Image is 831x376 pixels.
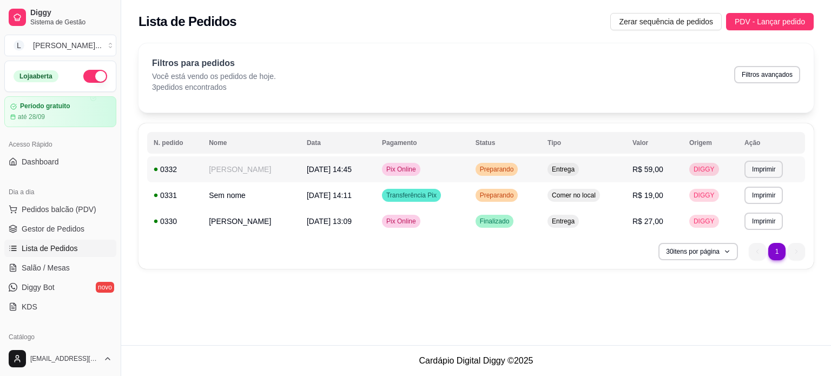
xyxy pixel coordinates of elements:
button: Zerar sequência de pedidos [610,13,722,30]
span: DIGGY [691,191,717,200]
a: DiggySistema de Gestão [4,4,116,30]
span: [DATE] 14:45 [307,165,352,174]
button: PDV - Lançar pedido [726,13,814,30]
span: Entrega [550,165,577,174]
span: Diggy Bot [22,282,55,293]
span: Transferência Pix [384,191,439,200]
span: Comer no local [550,191,598,200]
span: Pix Online [384,217,418,226]
button: Filtros avançados [734,66,800,83]
span: [DATE] 13:09 [307,217,352,226]
span: L [14,40,24,51]
a: Período gratuitoaté 28/09 [4,96,116,127]
th: Valor [626,132,683,154]
footer: Cardápio Digital Diggy © 2025 [121,345,831,376]
div: Catálogo [4,328,116,346]
button: Imprimir [744,187,783,204]
td: Sem nome [202,182,300,208]
span: KDS [22,301,37,312]
div: 0330 [154,216,196,227]
p: Você está vendo os pedidos de hoje. [152,71,276,82]
button: Select a team [4,35,116,56]
th: Pagamento [375,132,469,154]
span: Finalizado [478,217,512,226]
span: DIGGY [691,217,717,226]
a: Diggy Botnovo [4,279,116,296]
a: Salão / Mesas [4,259,116,276]
th: N. pedido [147,132,202,154]
div: Loja aberta [14,70,58,82]
div: 0331 [154,190,196,201]
button: Imprimir [744,161,783,178]
a: Dashboard [4,153,116,170]
span: Entrega [550,217,577,226]
button: [EMAIL_ADDRESS][DOMAIN_NAME] [4,346,116,372]
p: Filtros para pedidos [152,57,276,70]
span: [DATE] 14:11 [307,191,352,200]
article: até 28/09 [18,113,45,121]
span: Diggy [30,8,112,18]
span: Pedidos balcão (PDV) [22,204,96,215]
button: 30itens por página [658,243,738,260]
th: Tipo [541,132,626,154]
span: R$ 19,00 [632,191,663,200]
th: Origem [683,132,738,154]
span: Salão / Mesas [22,262,70,273]
span: [EMAIL_ADDRESS][DOMAIN_NAME] [30,354,99,363]
th: Status [469,132,541,154]
span: Preparando [478,165,516,174]
span: Zerar sequência de pedidos [619,16,713,28]
li: pagination item 1 active [768,243,786,260]
span: Lista de Pedidos [22,243,78,254]
th: Nome [202,132,300,154]
div: Dia a dia [4,183,116,201]
th: Data [300,132,375,154]
td: [PERSON_NAME] [202,156,300,182]
span: Pix Online [384,165,418,174]
a: Lista de Pedidos [4,240,116,257]
article: Período gratuito [20,102,70,110]
span: Sistema de Gestão [30,18,112,27]
a: Gestor de Pedidos [4,220,116,238]
td: [PERSON_NAME] [202,208,300,234]
th: Ação [738,132,805,154]
a: KDS [4,298,116,315]
span: DIGGY [691,165,717,174]
span: Preparando [478,191,516,200]
p: 3 pedidos encontrados [152,82,276,93]
h2: Lista de Pedidos [138,13,236,30]
button: Pedidos balcão (PDV) [4,201,116,218]
span: Dashboard [22,156,59,167]
span: R$ 27,00 [632,217,663,226]
button: Alterar Status [83,70,107,83]
nav: pagination navigation [743,238,810,266]
span: PDV - Lançar pedido [735,16,805,28]
span: R$ 59,00 [632,165,663,174]
span: Gestor de Pedidos [22,223,84,234]
div: 0332 [154,164,196,175]
div: Acesso Rápido [4,136,116,153]
button: Imprimir [744,213,783,230]
div: [PERSON_NAME] ... [33,40,102,51]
